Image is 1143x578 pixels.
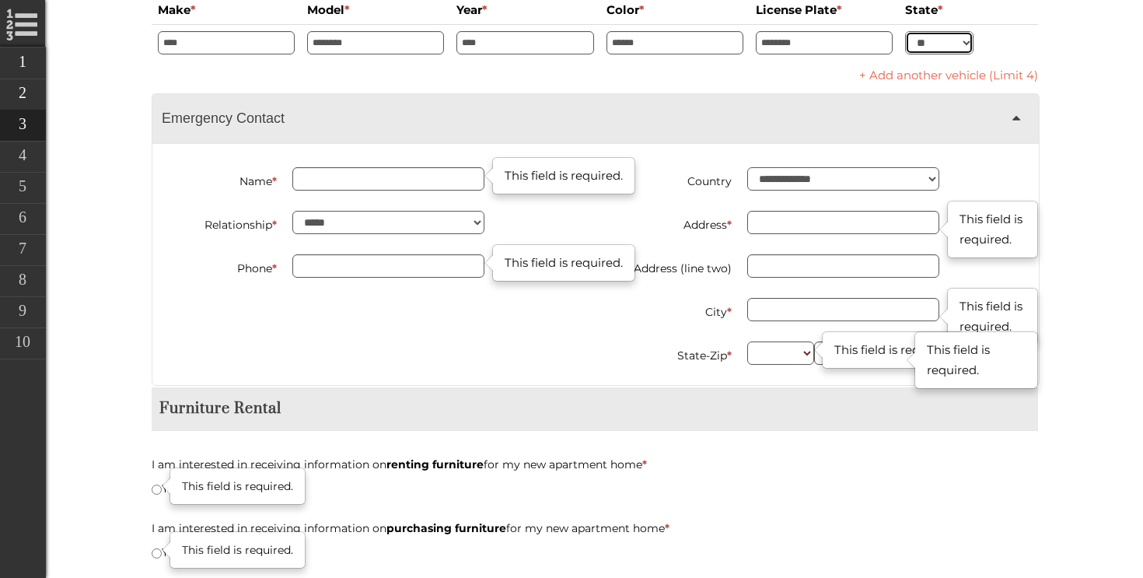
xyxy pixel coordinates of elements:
div: This field is required. [494,246,634,280]
div: This field is required. [494,159,634,193]
a: + Add another vehicle (Limit 4) [859,68,1038,82]
label: I am interested in receiving information on for my new apartment home [152,454,1038,475]
label: Address [607,211,732,235]
div: This field is required. [916,333,1036,387]
select: state [747,342,815,365]
label: State-Zip [607,342,732,366]
select: relationship [292,211,484,234]
button: Emergency Contact [160,106,1031,131]
input: phone number [292,254,484,278]
label: City [607,298,732,322]
div: This field is required. [171,469,304,503]
label: Yes [152,478,180,499]
label: Relationship [152,211,277,235]
input: address [747,211,939,234]
strong: renting furniture [386,457,484,471]
h2: Furniture Rental [152,399,1038,419]
label: Phone [152,254,277,278]
label: Country [607,167,732,191]
div: This field is required. [949,289,1036,344]
label: Name [152,167,277,191]
div: This field is required. [949,202,1036,257]
input: city [747,298,939,321]
input: addres extexded field [747,254,939,278]
input: This field is required.Yes [152,485,162,495]
input: name [292,167,484,191]
select: country [747,167,939,191]
strong: purchasing furniture [386,521,506,535]
input: This field is required.Yes [152,548,162,559]
label: I am interested in receiving information on for my new apartment home [152,518,1038,538]
div: Emergency Contact [152,167,1039,385]
div: This field is required. [823,333,963,367]
div: This field is required. [171,533,304,567]
label: Address (line two) [607,254,732,278]
label: Yes [152,542,180,562]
